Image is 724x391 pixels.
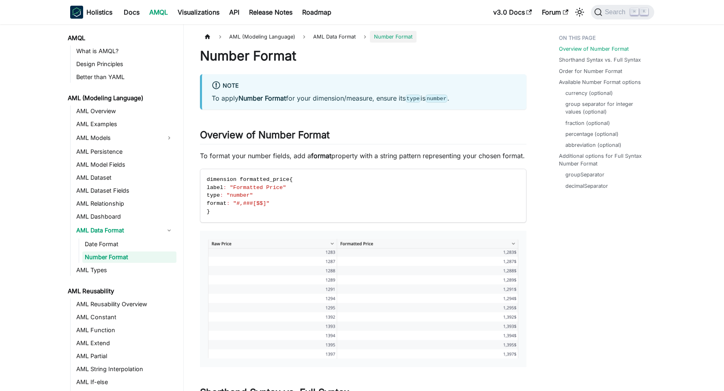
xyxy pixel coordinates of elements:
[74,159,176,170] a: AML Model Fields
[225,31,299,43] span: AML (Modeling Language)
[74,45,176,57] a: What is AMQL?
[591,5,654,19] button: Search (Command+K)
[313,34,356,40] span: AML Data Format
[230,185,286,191] span: "Formatted Price"
[212,81,517,91] div: Note
[74,376,176,388] a: AML If-else
[74,312,176,323] a: AML Constant
[602,9,630,16] span: Search
[406,95,421,103] code: type
[238,94,286,102] strong: Number Format
[559,56,641,64] a: Shorthand Syntax vs. Full Syntax
[565,89,613,97] a: currency (optional)
[119,6,144,19] a: Docs
[70,6,83,19] img: Holistics
[200,48,526,64] h1: Number Format
[74,58,176,70] a: Design Principles
[212,93,517,103] p: To apply for your dimension/measure, ensure its is .
[226,192,253,198] span: "number"
[488,6,537,19] a: v3.0 Docs
[86,7,112,17] b: Holistics
[630,8,638,15] kbd: ⌘
[200,151,526,161] p: To format your number fields, add a property with a string pattern representing your chosen format.
[74,71,176,83] a: Better than YAML
[207,176,290,183] span: dimension formatted_price
[537,6,573,19] a: Forum
[559,45,629,53] a: Overview of Number Format
[565,171,604,178] a: groupSeparator
[74,224,162,237] a: AML Data Format
[162,131,176,144] button: Expand sidebar category 'AML Models'
[223,185,226,191] span: :
[74,299,176,310] a: AML Reusability Overview
[370,31,417,43] span: Number Format
[200,31,526,43] nav: Breadcrumbs
[233,200,270,206] span: "#,###[$$]"
[82,251,176,263] a: Number Format
[244,6,297,19] a: Release Notes
[309,31,360,43] a: AML Data Format
[162,224,176,237] button: Collapse sidebar category 'AML Data Format'
[62,24,184,391] nav: Docs sidebar
[565,130,619,138] a: percentage (optional)
[565,100,646,116] a: group separator for integer values (optional)
[220,192,223,198] span: :
[173,6,224,19] a: Visualizations
[74,211,176,222] a: AML Dashboard
[640,8,648,15] kbd: K
[65,32,176,44] a: AMQL
[573,6,586,19] button: Switch between dark and light mode (currently light mode)
[74,105,176,117] a: AML Overview
[207,200,227,206] span: format
[74,198,176,209] a: AML Relationship
[74,264,176,276] a: AML Types
[289,176,292,183] span: {
[311,152,331,160] strong: format
[65,286,176,297] a: AML Reusability
[297,6,336,19] a: Roadmap
[144,6,173,19] a: AMQL
[207,208,210,215] span: }
[70,6,112,19] a: HolisticsHolistics
[565,182,608,190] a: decimalSeparator
[74,118,176,130] a: AML Examples
[565,141,621,149] a: abbreviation (optional)
[74,324,176,336] a: AML Function
[207,192,220,198] span: type
[74,185,176,196] a: AML Dataset Fields
[74,337,176,349] a: AML Extend
[559,78,641,86] a: Available Number Format options
[425,95,447,103] code: number
[224,6,244,19] a: API
[559,67,622,75] a: Order for Number Format
[565,119,610,127] a: fraction (optional)
[74,131,162,144] a: AML Models
[559,152,649,168] a: Additional options for Full Syntax Number Format
[200,129,526,144] h2: Overview of Number Format
[207,185,223,191] span: label
[65,92,176,104] a: AML (Modeling Language)
[74,172,176,183] a: AML Dataset
[200,31,215,43] a: Home page
[226,200,230,206] span: :
[208,239,518,359] img: Demostration for raw and formatted values
[74,350,176,362] a: AML Partial
[74,146,176,157] a: AML Persistence
[74,363,176,375] a: AML String Interpolation
[82,238,176,250] a: Date Format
